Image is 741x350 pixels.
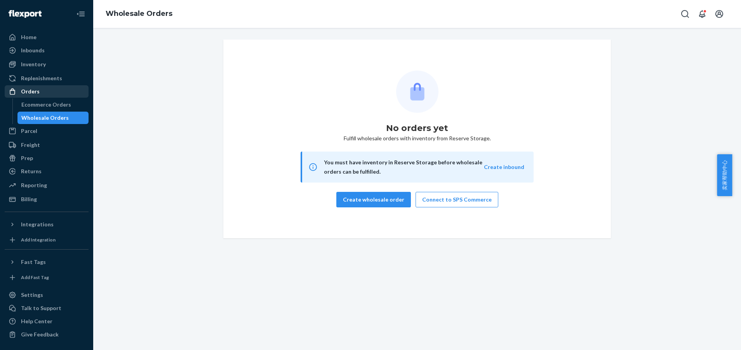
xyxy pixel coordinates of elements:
[5,302,89,314] a: Talk to Support
[396,71,438,113] img: Empty list
[5,179,89,191] a: Reporting
[5,139,89,151] a: Freight
[21,141,40,149] div: Freight
[21,195,37,203] div: Billing
[324,158,484,176] div: You must have inventory in Reserve Storage before wholesale orders can be fulfilled.
[5,234,89,246] a: Add Integration
[21,74,62,82] div: Replenishments
[21,258,46,266] div: Fast Tags
[21,274,49,281] div: Add Fast Tag
[416,192,498,207] button: Connect to SPS Commerce
[21,33,37,41] div: Home
[21,167,42,175] div: Returns
[21,88,40,95] div: Orders
[5,271,89,284] a: Add Fast Tag
[484,163,524,171] button: Create inbound
[17,112,89,124] a: Wholesale Orders
[5,31,89,43] a: Home
[5,256,89,268] button: Fast Tags
[21,154,33,162] div: Prep
[21,304,61,312] div: Talk to Support
[9,10,42,18] img: Flexport logo
[5,72,89,84] a: Replenishments
[677,6,693,22] button: Open Search Box
[694,6,710,22] button: Open notifications
[21,60,46,68] div: Inventory
[5,193,89,205] a: Billing
[711,6,727,22] button: Open account menu
[21,291,43,299] div: Settings
[5,218,89,231] button: Integrations
[5,44,89,57] a: Inbounds
[230,71,605,207] div: Fulfill wholesale orders with inventory from Reserve Storage.
[21,127,37,135] div: Parcel
[386,122,448,134] h1: No orders yet
[21,47,45,54] div: Inbounds
[5,85,89,98] a: Orders
[5,152,89,164] a: Prep
[21,114,69,122] div: Wholesale Orders
[21,221,54,228] div: Integrations
[21,331,59,338] div: Give Feedback
[5,58,89,71] a: Inventory
[336,192,411,207] button: Create wholesale order
[21,317,52,325] div: Help Center
[99,3,179,25] ol: breadcrumbs
[106,9,172,18] a: Wholesale Orders
[5,125,89,137] a: Parcel
[717,154,732,196] button: 卖家帮助中心
[17,98,89,111] a: Ecommerce Orders
[21,236,56,243] div: Add Integration
[21,181,47,189] div: Reporting
[5,315,89,328] a: Help Center
[5,289,89,301] a: Settings
[5,328,89,341] button: Give Feedback
[73,6,89,22] button: Close Navigation
[5,165,89,178] a: Returns
[21,101,71,109] div: Ecommerce Orders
